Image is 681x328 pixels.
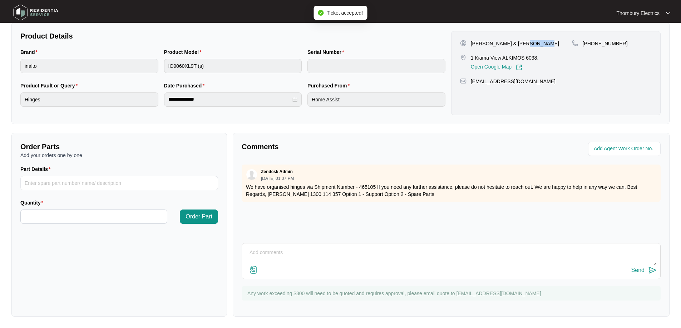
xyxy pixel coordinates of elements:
input: Quantity [21,210,167,223]
a: Open Google Map [471,64,522,71]
p: Order Parts [20,142,218,152]
p: Add your orders one by one [20,152,218,159]
img: file-attachment-doc.svg [249,266,258,274]
label: Product Fault or Query [20,82,80,89]
input: Part Details [20,176,218,190]
label: Quantity [20,199,46,206]
p: Any work exceeding $300 will need to be quoted and requires approval, please email quote to [EMAI... [247,290,657,297]
input: Product Model [164,59,302,73]
img: map-pin [460,54,467,61]
button: Send [631,266,657,275]
input: Purchased From [307,92,445,107]
p: Thornbury Electrics [616,10,660,17]
img: Link-External [516,64,522,71]
img: user-pin [460,40,467,46]
p: Product Details [20,31,445,41]
p: [EMAIL_ADDRESS][DOMAIN_NAME] [471,78,556,85]
img: map-pin [460,78,467,84]
button: Order Part [180,210,218,224]
img: residentia service logo [11,2,61,23]
p: We have organised hinges via Shipment Number - 465105 If you need any further assistance, please ... [246,183,656,198]
p: [PHONE_NUMBER] [583,40,628,47]
p: 1 Kiama View ALKIMOS 6038, [471,54,539,61]
img: send-icon.svg [648,266,657,274]
label: Part Details [20,166,54,173]
input: Date Purchased [168,96,291,103]
p: Zendesk Admin [261,169,293,175]
span: Order Part [186,212,212,221]
p: Comments [242,142,446,152]
input: Brand [20,59,158,73]
img: user.svg [246,169,257,180]
label: Date Purchased [164,82,207,89]
label: Purchased From [307,82,352,89]
label: Brand [20,49,40,56]
input: Serial Number [307,59,445,73]
img: dropdown arrow [666,11,670,15]
img: map-pin [572,40,578,46]
p: [DATE] 01:07 PM [261,176,294,181]
input: Product Fault or Query [20,92,158,107]
div: Send [631,267,645,273]
label: Serial Number [307,49,347,56]
p: [PERSON_NAME] & [PERSON_NAME] [471,40,559,47]
span: Ticket accepted! [327,10,363,16]
label: Product Model [164,49,204,56]
input: Add Agent Work Order No. [594,145,656,153]
span: check-circle [318,10,324,16]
